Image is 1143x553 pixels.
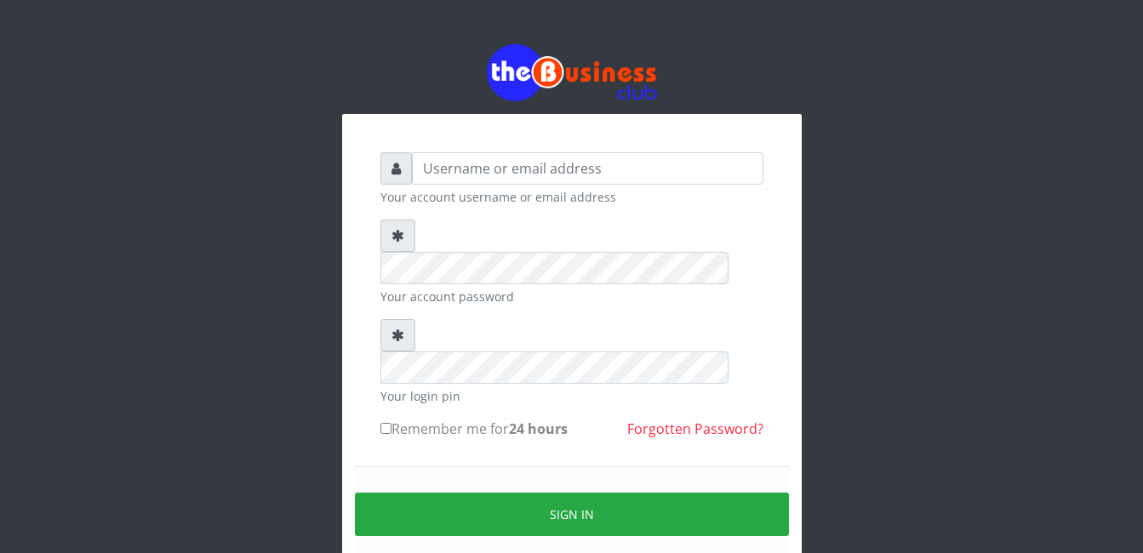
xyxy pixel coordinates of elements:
button: Sign in [355,493,789,536]
b: 24 hours [509,419,568,438]
input: Remember me for24 hours [380,423,391,434]
small: Your login pin [380,387,763,405]
input: Username or email address [412,152,763,185]
small: Your account password [380,288,763,305]
small: Your account username or email address [380,188,763,206]
label: Remember me for [380,419,568,439]
a: Forgotten Password? [627,419,763,438]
